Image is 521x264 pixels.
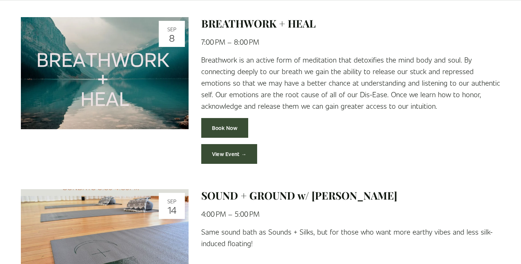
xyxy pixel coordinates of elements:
time: 4:00 PM [201,209,226,218]
a: View Event → [201,144,257,164]
p: Breathwork is an active form of meditation that detoxifies the mind body and soul. By connecting ... [201,54,500,112]
div: Sep [161,198,183,204]
time: 8:00 PM [234,37,259,46]
a: BREATHWORK + HEAL [201,16,316,30]
div: 8 [161,33,183,42]
time: 5:00 PM [235,209,259,218]
div: Sep [161,26,183,32]
a: SOUND + GROUND w/ [PERSON_NAME] [201,188,397,202]
a: Book Now [201,118,248,138]
p: Same sound bath as Sounds + Silks, but for those who want more earthy vibes and less silk-induced... [201,226,500,249]
time: 7:00 PM [201,37,225,46]
img: BREATHWORK + HEAL [21,17,189,129]
div: 14 [161,205,183,214]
